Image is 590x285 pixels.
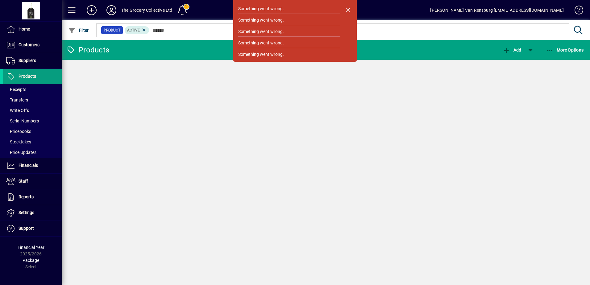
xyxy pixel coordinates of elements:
span: Write Offs [6,108,29,113]
a: Price Updates [3,147,62,158]
button: Add [501,44,523,56]
a: Pricebooks [3,126,62,137]
a: Reports [3,189,62,205]
a: Customers [3,37,62,53]
span: Serial Numbers [6,118,39,123]
div: Something went wrong. [238,40,284,46]
button: Filter [67,25,90,36]
div: Products [66,45,109,55]
span: Reports [19,194,34,199]
div: [PERSON_NAME] Van Rensburg [EMAIL_ADDRESS][DOMAIN_NAME] [430,5,564,15]
a: Financials [3,158,62,173]
a: Knowledge Base [570,1,582,21]
a: Settings [3,205,62,221]
button: Add [82,5,102,16]
span: Add [503,47,521,52]
div: Something went wrong. [238,51,284,58]
button: Profile [102,5,121,16]
span: Price Updates [6,150,36,155]
span: Pricebooks [6,129,31,134]
span: Active [127,28,140,32]
span: More Options [546,47,584,52]
a: Transfers [3,95,62,105]
a: Staff [3,174,62,189]
a: Write Offs [3,105,62,116]
span: Receipts [6,87,26,92]
span: Staff [19,179,28,184]
span: Transfers [6,97,28,102]
a: Home [3,22,62,37]
span: Settings [19,210,34,215]
span: Financials [19,163,38,168]
mat-chip: Activation Status: Active [125,26,149,34]
a: Support [3,221,62,236]
span: Products [19,74,36,79]
a: Suppliers [3,53,62,68]
span: Package [23,258,39,263]
span: Customers [19,42,39,47]
span: Financial Year [18,245,44,250]
button: More Options [545,44,585,56]
a: Receipts [3,84,62,95]
span: Suppliers [19,58,36,63]
span: Filter [68,28,89,33]
a: Stocktakes [3,137,62,147]
span: Home [19,27,30,31]
span: Product [104,27,120,33]
span: Support [19,226,34,231]
div: The Grocery Collective Ltd [121,5,172,15]
span: Stocktakes [6,139,31,144]
a: Serial Numbers [3,116,62,126]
